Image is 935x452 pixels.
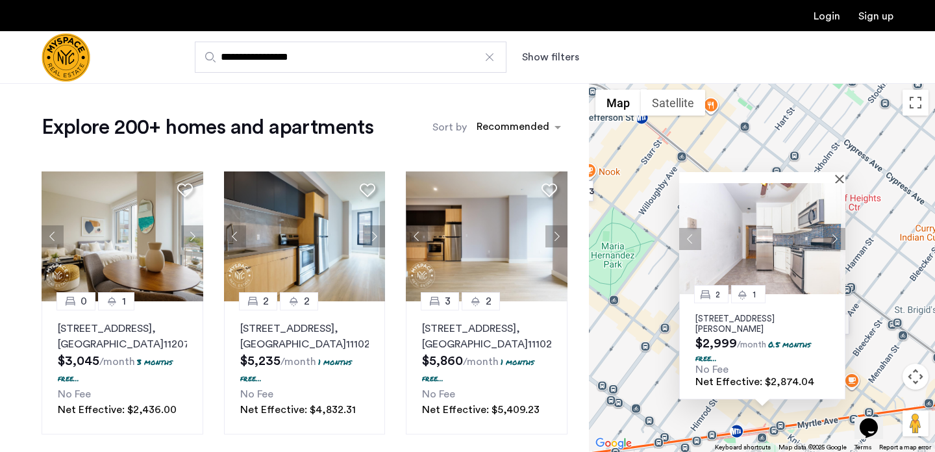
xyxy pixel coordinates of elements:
[641,90,705,116] button: Show satellite imagery
[879,443,931,452] a: Report a map error
[854,400,896,439] iframe: chat widget
[224,225,246,247] button: Previous apartment
[240,405,356,415] span: Net Effective: $4,832.31
[240,389,273,399] span: No Fee
[42,33,90,82] a: Cazamio Logo
[58,355,99,368] span: $3,045
[522,49,579,65] button: Show or hide filters
[406,301,567,434] a: 32[STREET_ADDRESS], [GEOGRAPHIC_DATA]111021 months free...No FeeNet Effective: $5,409.23
[753,290,756,299] span: 1
[475,119,549,138] div: Recommended
[737,340,766,349] sub: /month
[81,294,87,309] span: 0
[823,228,845,250] button: Next apartment
[42,301,203,434] a: 01[STREET_ADDRESS], [GEOGRAPHIC_DATA]112073 months free...No FeeNet Effective: $2,436.00
[224,171,386,301] img: 1997_638519968035243270.png
[280,357,316,367] sub: /month
[363,225,385,247] button: Next apartment
[432,119,467,135] label: Sort by
[304,294,310,309] span: 2
[58,321,187,352] p: [STREET_ADDRESS] 11207
[181,225,203,247] button: Next apartment
[122,294,126,309] span: 1
[240,321,369,352] p: [STREET_ADDRESS] 11102
[592,435,635,452] img: Google
[422,355,463,368] span: $5,860
[695,377,814,387] span: Net Effective: $2,874.04
[406,225,428,247] button: Previous apartment
[486,294,492,309] span: 2
[42,171,203,301] img: 1997_638519001096654587.png
[695,339,811,364] p: 0.5 months free...
[592,435,635,452] a: Open this area in Google Maps (opens a new window)
[903,364,929,390] button: Map camera controls
[470,116,567,139] ng-select: sort-apartment
[406,171,567,301] img: 1997_638519968069068022.png
[814,11,840,21] a: Login
[695,337,737,350] span: $2,999
[595,90,641,116] button: Show street map
[58,405,177,415] span: Net Effective: $2,436.00
[240,357,352,384] p: 1 months free...
[463,357,499,367] sub: /month
[716,290,720,299] span: 2
[58,389,91,399] span: No Fee
[838,174,847,183] button: Close
[42,114,373,140] h1: Explore 200+ homes and apartments
[263,294,269,309] span: 2
[545,225,567,247] button: Next apartment
[240,355,280,368] span: $5,235
[903,90,929,116] button: Toggle fullscreen view
[422,405,540,415] span: Net Effective: $5,409.23
[543,177,599,206] div: $3,688.63
[695,364,729,375] span: No Fee
[903,410,929,436] button: Drag Pegman onto the map to open Street View
[679,183,845,294] img: Apartment photo
[445,294,451,309] span: 3
[799,310,854,339] div: $3,975
[715,443,771,452] button: Keyboard shortcuts
[422,321,551,352] p: [STREET_ADDRESS] 11102
[224,301,386,434] a: 22[STREET_ADDRESS], [GEOGRAPHIC_DATA]111021 months free...No FeeNet Effective: $4,832.31
[195,42,506,73] input: Apartment Search
[42,33,90,82] img: logo
[99,357,135,367] sub: /month
[854,443,871,452] a: Terms (opens in new tab)
[42,225,64,247] button: Previous apartment
[858,11,893,21] a: Registration
[422,389,455,399] span: No Fee
[779,444,847,451] span: Map data ©2025 Google
[679,228,701,250] button: Previous apartment
[695,314,829,334] p: [STREET_ADDRESS][PERSON_NAME]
